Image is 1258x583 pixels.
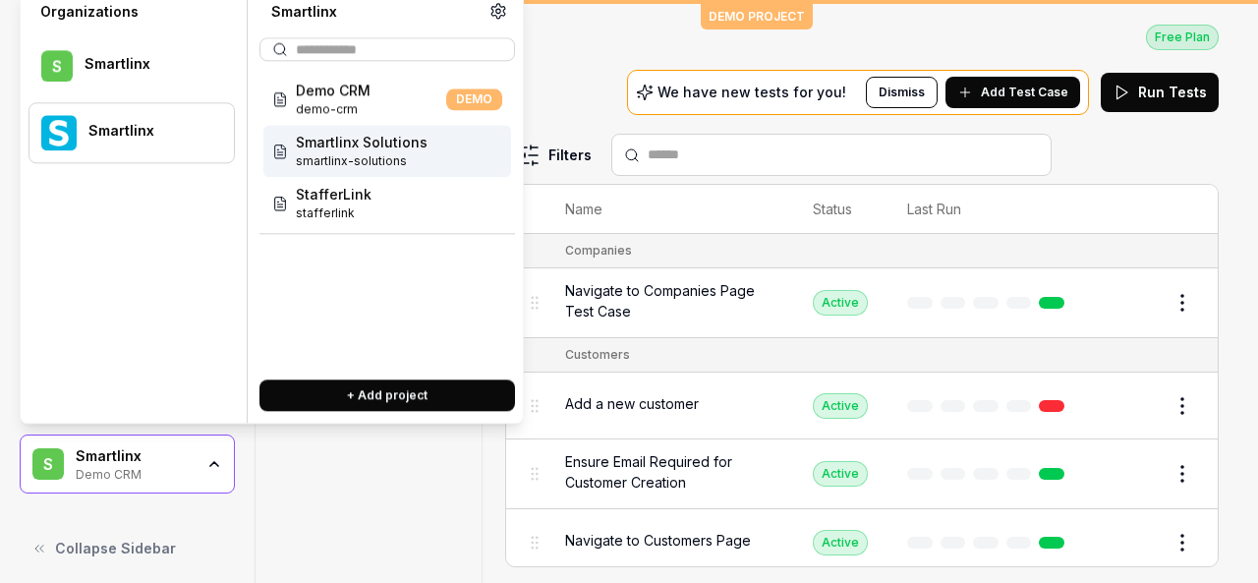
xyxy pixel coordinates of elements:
[296,184,372,204] span: StafferLink
[866,77,938,108] button: Dismiss
[545,185,793,234] th: Name
[813,461,868,487] div: Active
[20,529,235,568] button: Collapse Sidebar
[506,268,1218,338] tr: Navigate to Companies Page Test CaseActive
[85,56,208,74] div: Smartlinx
[506,439,1218,509] tr: Ensure Email Required for Customer CreationActive
[565,280,773,321] span: Navigate to Companies Page Test Case
[296,152,428,170] span: Project ID: RpbL
[1146,25,1219,50] div: Free Plan
[41,50,73,82] span: S
[565,242,632,260] div: Companies
[76,447,194,465] div: Smartlinx
[296,80,371,100] span: Demo CRM
[813,393,868,419] div: Active
[565,346,630,364] div: Customers
[88,123,208,141] div: Smartlinx
[259,2,489,22] div: Smartlinx
[76,465,194,481] div: Demo CRM
[446,88,502,110] span: DEMO
[1101,73,1219,112] button: Run Tests
[55,538,176,558] span: Collapse Sidebar
[1146,24,1219,50] button: Free Plan
[813,530,868,555] div: Active
[41,115,77,150] img: Smartlinx Logo
[506,373,1218,439] tr: Add a new customerActive
[32,448,64,480] span: S
[565,530,751,551] span: Navigate to Customers Page
[793,185,887,234] th: Status
[20,435,235,494] button: SSmartlinxDemo CRM
[259,379,515,411] button: + Add project
[887,185,1092,234] th: Last Run
[565,393,699,414] span: Add a new customer
[29,102,235,163] button: Smartlinx LogoSmartlinx
[296,100,371,118] span: Project ID: IXE0
[296,132,428,152] span: Smartlinx Solutions
[981,84,1068,101] span: Add Test Case
[489,2,507,26] a: Organization settings
[505,136,603,175] button: Filters
[565,451,773,493] span: Ensure Email Required for Customer Creation
[658,86,846,99] p: We have new tests for you!
[506,509,1218,576] tr: Navigate to Customers PageActive
[813,290,868,316] div: Active
[29,2,235,22] div: Organizations
[29,37,235,94] button: SSmartlinx
[296,204,372,222] span: Project ID: r6Yf
[945,77,1080,108] button: Add Test Case
[259,69,515,364] div: Suggestions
